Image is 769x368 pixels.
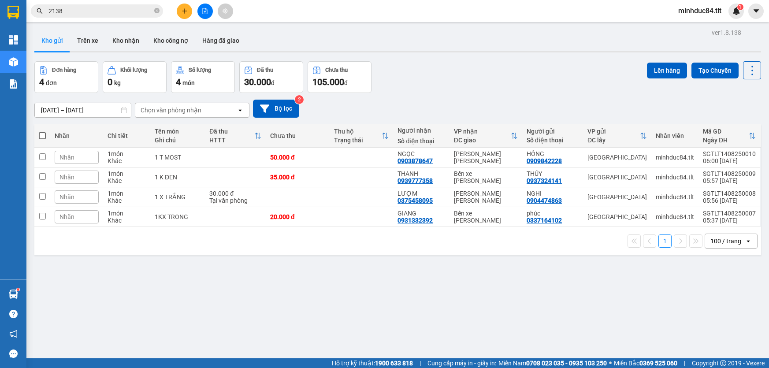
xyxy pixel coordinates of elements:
div: minhduc84.tlt [656,193,694,201]
th: Toggle SortBy [205,124,266,148]
th: Toggle SortBy [583,124,651,148]
span: Miền Nam [498,358,607,368]
div: ver 1.8.138 [712,28,741,37]
div: Người nhận [398,127,445,134]
div: SGTLT1408250008 [703,190,756,197]
span: đơn [46,79,57,86]
sup: 2 [295,95,304,104]
span: kg [114,79,121,86]
span: 30.000 [244,77,271,87]
div: Thu hộ [334,128,382,135]
span: 1 [739,4,742,10]
span: 105.000 [312,77,344,87]
div: 1KX TRONG [155,213,201,220]
div: Ghi chú [155,137,201,144]
div: Tên món [155,128,201,135]
div: Khác [108,217,146,224]
div: 35.000 đ [270,174,325,181]
span: close-circle [154,7,160,15]
div: Nhãn [55,132,99,139]
button: Kho gửi [34,30,70,51]
div: HTTT [209,137,254,144]
span: aim [222,8,228,14]
span: Miền Bắc [614,358,677,368]
span: đ [271,79,275,86]
div: Khác [108,157,146,164]
div: 1 món [108,170,146,177]
div: GIANG [398,210,445,217]
span: Cung cấp máy in - giấy in: [427,358,496,368]
div: Mã GD [703,128,749,135]
div: VP nhận [454,128,511,135]
button: caret-down [748,4,764,19]
button: 1 [658,234,672,248]
span: | [684,358,685,368]
div: 06:00 [DATE] [703,157,756,164]
span: Nhãn [59,154,74,161]
span: 0 [108,77,112,87]
div: [PERSON_NAME] [PERSON_NAME] [454,150,518,164]
div: Tại văn phòng [209,197,261,204]
div: 0903878647 [398,157,433,164]
div: phúc [527,210,579,217]
span: copyright [720,360,726,366]
div: Chi tiết [108,132,146,139]
div: Chưa thu [270,132,325,139]
div: Khác [108,177,146,184]
span: Hỗ trợ kỹ thuật: [332,358,413,368]
div: Bến xe [PERSON_NAME] [454,170,518,184]
div: LƯỢM [398,190,445,197]
button: Kho công nợ [146,30,195,51]
div: HỒNG [527,150,579,157]
div: 30.000 đ [209,190,261,197]
input: Tìm tên, số ĐT hoặc mã đơn [48,6,152,16]
div: Đã thu [257,67,273,73]
button: Đã thu30.000đ [239,61,303,93]
div: 05:57 [DATE] [703,177,756,184]
div: 05:37 [DATE] [703,217,756,224]
div: ĐC lấy [587,137,640,144]
div: minhduc84.tlt [656,154,694,161]
button: plus [177,4,192,19]
div: minhduc84.tlt [656,213,694,220]
span: notification [9,330,18,338]
button: Trên xe [70,30,105,51]
th: Toggle SortBy [450,124,522,148]
span: | [420,358,421,368]
div: Bến xe [PERSON_NAME] [454,210,518,224]
div: 0937324141 [527,177,562,184]
div: THÚY [527,170,579,177]
button: Đơn hàng4đơn [34,61,98,93]
span: Nhãn [59,193,74,201]
img: warehouse-icon [9,57,18,67]
strong: 0708 023 035 - 0935 103 250 [526,360,607,367]
div: Số điện thoại [527,137,579,144]
div: Nhân viên [656,132,694,139]
div: Khác [108,197,146,204]
button: file-add [197,4,213,19]
div: SGTLT1408250007 [703,210,756,217]
div: 1 T MOST [155,154,201,161]
span: Nhãn [59,213,74,220]
div: 50.000 đ [270,154,325,161]
div: 0931332392 [398,217,433,224]
span: ⚪️ [609,361,612,365]
div: Số lượng [189,67,211,73]
strong: 0369 525 060 [639,360,677,367]
div: SGTLT1408250010 [703,150,756,157]
div: VP gửi [587,128,640,135]
sup: 1 [737,4,743,10]
div: [GEOGRAPHIC_DATA] [587,213,647,220]
img: icon-new-feature [732,7,740,15]
div: 1 X TRẮNG [155,193,201,201]
img: solution-icon [9,79,18,89]
div: 0337164102 [527,217,562,224]
div: SGTLT1408250009 [703,170,756,177]
div: 0904474863 [527,197,562,204]
div: minhduc84.tlt [656,174,694,181]
span: món [182,79,195,86]
button: aim [218,4,233,19]
div: Đã thu [209,128,254,135]
div: 100 / trang [710,237,741,245]
div: Chưa thu [325,67,348,73]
